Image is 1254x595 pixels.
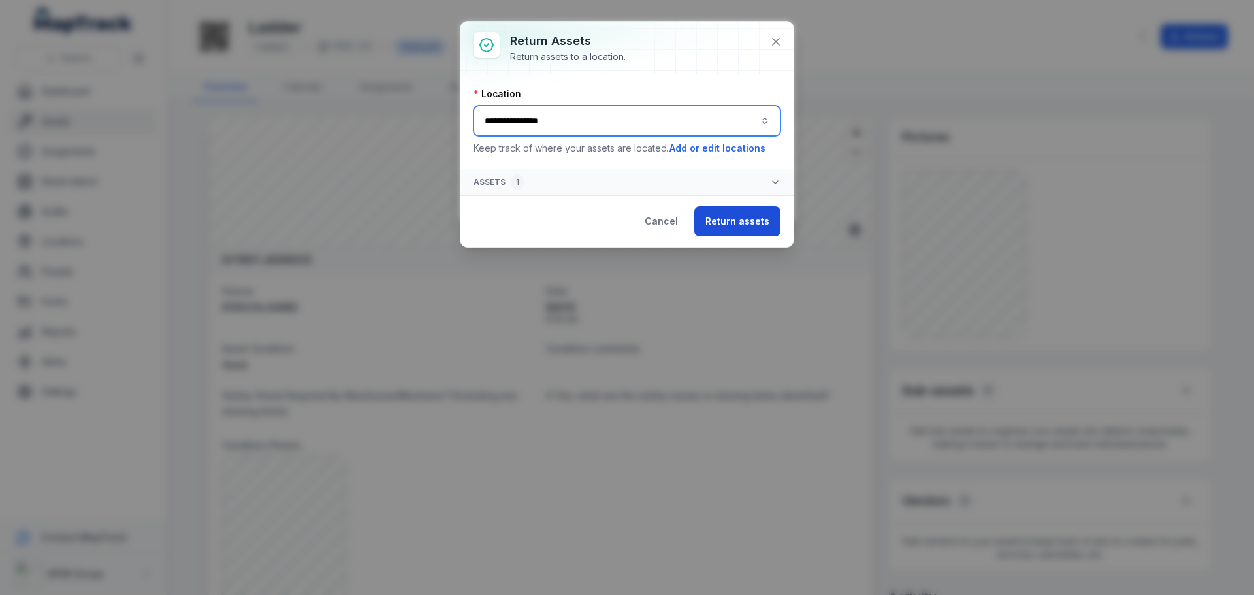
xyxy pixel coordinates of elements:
button: Cancel [634,206,689,236]
label: Location [474,88,521,101]
span: Assets [474,174,524,190]
p: Keep track of where your assets are located. [474,141,780,155]
div: 1 [511,174,524,190]
button: Assets1 [460,169,794,195]
div: Return assets to a location. [510,50,626,63]
h3: Return assets [510,32,626,50]
button: Add or edit locations [669,141,766,155]
button: Return assets [694,206,780,236]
